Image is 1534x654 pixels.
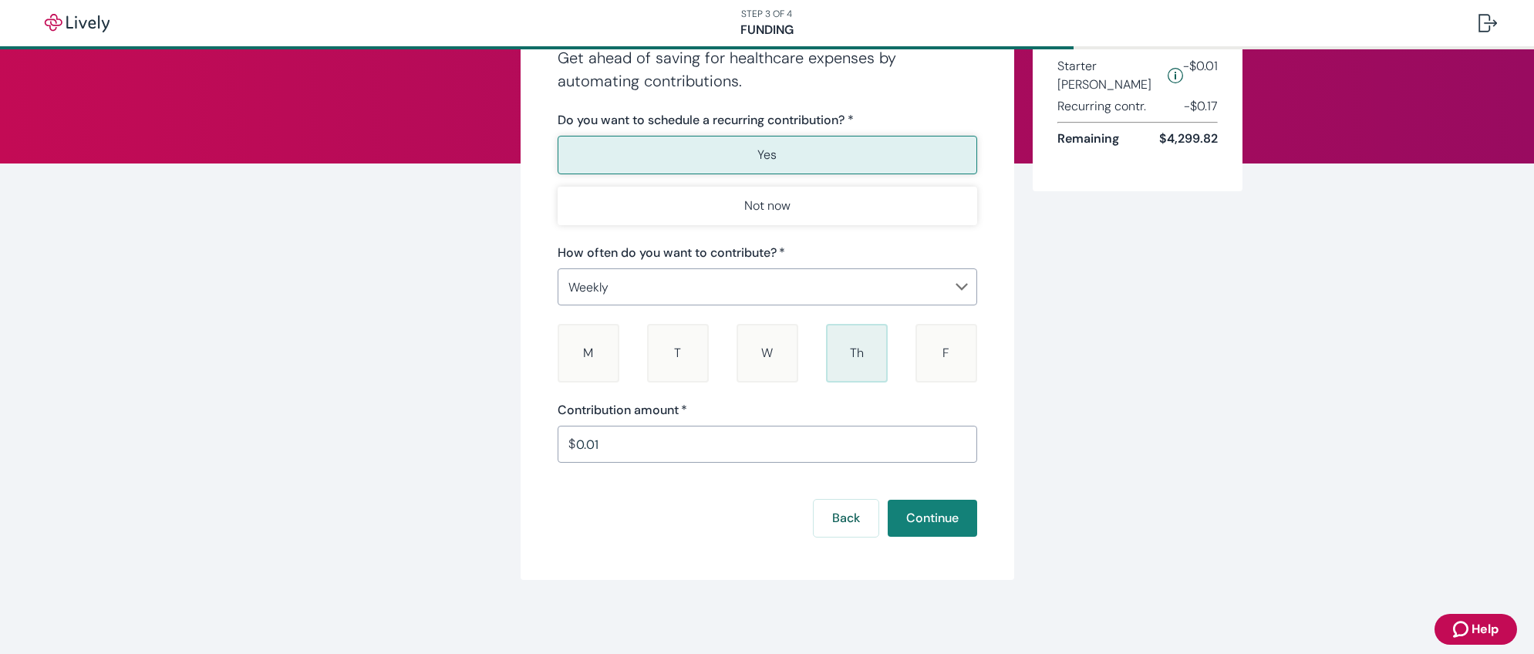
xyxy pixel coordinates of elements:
label: Do you want to schedule a recurring contribution? * [558,111,854,130]
span: M [583,345,593,361]
span: $4,299.82 [1159,130,1218,148]
p: Not now [744,197,791,215]
span: Remaining [1057,130,1119,148]
button: Lively will contribute $0.01 to establish your account [1168,57,1183,94]
button: Yes [558,136,977,174]
img: Lively [34,14,120,32]
button: Back [814,500,878,537]
span: F [942,345,949,361]
span: - $0.17 [1184,97,1218,116]
button: Continue [888,500,977,537]
h4: Get ahead of saving for healthcare expenses by automating contributions. [558,46,977,93]
svg: Starter penny details [1168,68,1183,83]
svg: Zendesk support icon [1453,620,1472,639]
span: T [674,345,681,361]
div: Weekly [558,271,977,302]
span: Th [850,345,864,361]
span: Starter [PERSON_NAME] [1057,57,1161,94]
button: Zendesk support iconHelp [1435,614,1517,645]
button: Log out [1466,5,1509,42]
span: W [761,345,773,361]
p: Yes [757,146,777,164]
label: How often do you want to contribute? [558,244,785,262]
span: Recurring contr. [1057,97,1146,116]
label: Contribution amount [558,401,687,420]
span: -$0.01 [1183,57,1218,94]
span: Help [1472,620,1499,639]
input: $0.00 [576,429,977,460]
button: Not now [558,187,977,225]
p: $ [568,435,575,453]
